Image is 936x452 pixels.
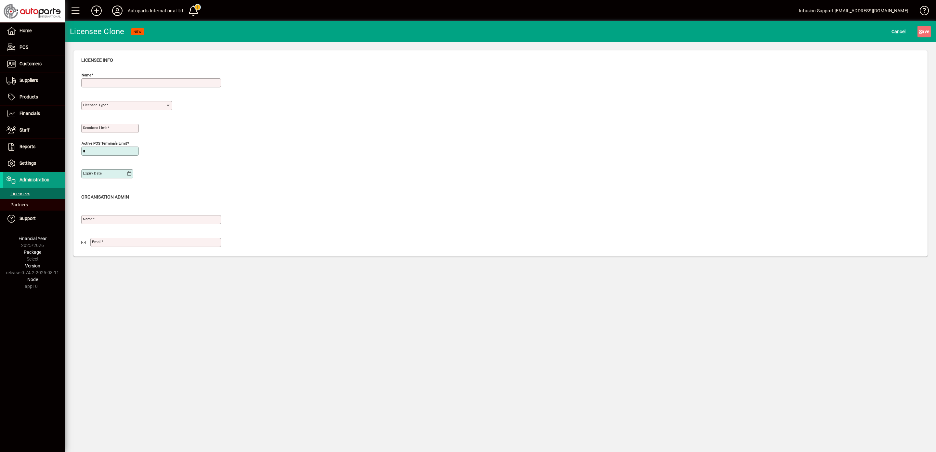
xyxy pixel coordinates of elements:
mat-label: Name [82,73,91,77]
mat-label: Sessions Limit [83,125,108,130]
span: Home [19,28,32,33]
span: Cancel [891,26,906,37]
a: Settings [3,155,65,172]
span: Products [19,94,38,99]
a: Customers [3,56,65,72]
a: Knowledge Base [915,1,928,22]
span: Partners [6,202,28,207]
a: POS [3,39,65,56]
span: Version [25,263,40,268]
span: Package [24,250,41,255]
span: Suppliers [19,78,38,83]
span: S [919,29,922,34]
button: Add [86,5,107,17]
div: Licensee Clone [70,26,124,37]
a: Reports [3,139,65,155]
span: Administration [19,177,49,182]
span: POS [19,45,28,50]
span: Customers [19,61,42,66]
span: Node [27,277,38,282]
mat-label: Name [83,217,93,221]
a: Licensees [3,188,65,199]
a: Suppliers [3,72,65,89]
a: Staff [3,122,65,138]
a: Partners [3,199,65,210]
span: Licensees [6,191,30,196]
mat-label: Expiry date [83,171,102,175]
span: NEW [134,30,142,34]
span: Financials [19,111,40,116]
div: Autoparts International ltd [128,6,183,16]
a: Home [3,23,65,39]
a: Products [3,89,65,105]
span: Organisation Admin [81,194,129,200]
mat-label: Active POS Terminals Limit [82,141,127,146]
button: Save [917,26,931,37]
span: Settings [19,161,36,166]
span: Reports [19,144,35,149]
div: Infusion Support [EMAIL_ADDRESS][DOMAIN_NAME] [799,6,908,16]
span: ave [919,26,929,37]
button: Cancel [890,26,907,37]
mat-label: Email [92,239,101,244]
span: Licensee Info [81,58,113,63]
button: Profile [107,5,128,17]
a: Financials [3,106,65,122]
a: Support [3,211,65,227]
mat-label: Licensee Type [83,103,106,107]
span: Staff [19,127,30,133]
span: Financial Year [19,236,47,241]
span: Support [19,216,36,221]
